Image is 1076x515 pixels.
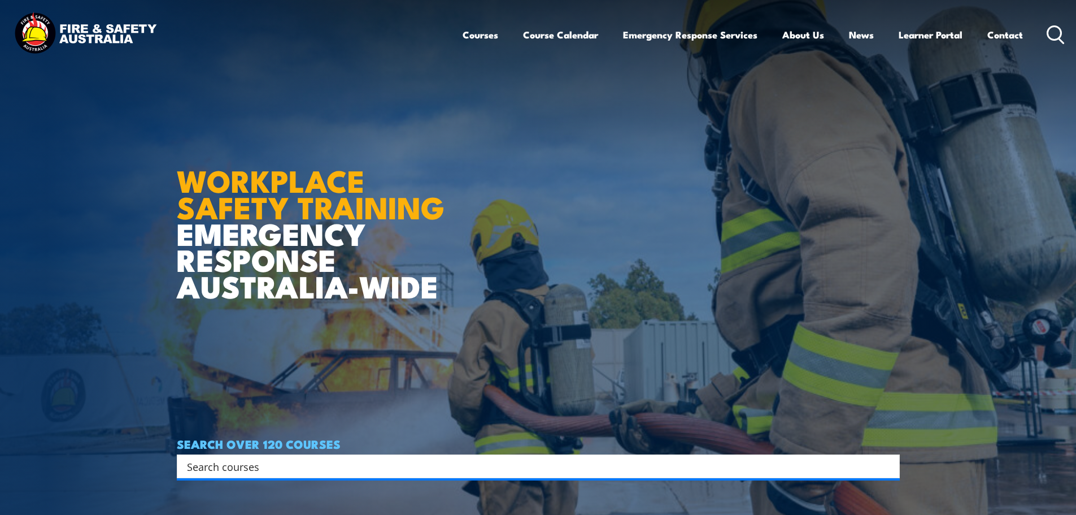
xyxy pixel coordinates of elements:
[623,20,757,50] a: Emergency Response Services
[523,20,598,50] a: Course Calendar
[177,438,900,450] h4: SEARCH OVER 120 COURSES
[782,20,824,50] a: About Us
[880,458,896,474] button: Search magnifier button
[987,20,1023,50] a: Contact
[463,20,498,50] a: Courses
[177,139,453,299] h1: EMERGENCY RESPONSE AUSTRALIA-WIDE
[189,458,877,474] form: Search form
[177,156,445,230] strong: WORKPLACE SAFETY TRAINING
[899,20,962,50] a: Learner Portal
[849,20,874,50] a: News
[187,458,875,475] input: Search input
